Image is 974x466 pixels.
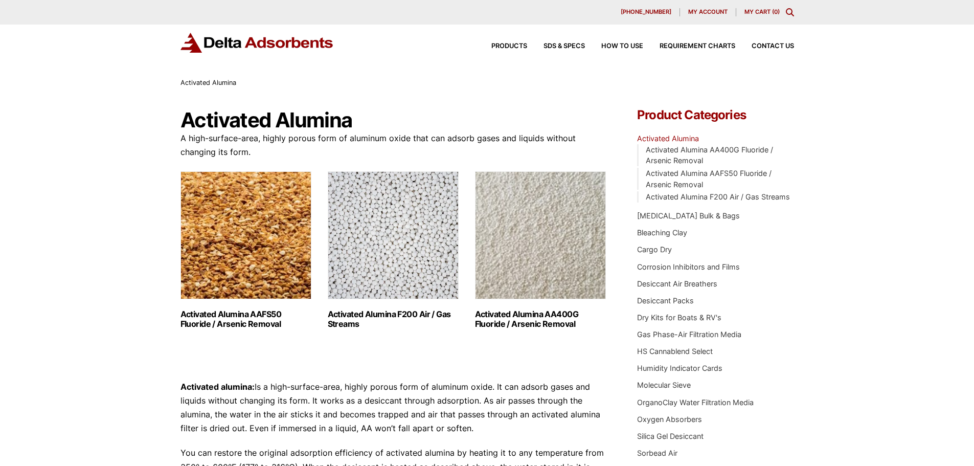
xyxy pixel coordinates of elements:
a: My account [680,8,736,16]
p: Is a high-surface-area, highly porous form of aluminum oxide. It can adsorb gases and liquids wit... [180,380,607,436]
h2: Activated Alumina AA400G Fluoride / Arsenic Removal [475,309,606,329]
h2: Activated Alumina F200 Air / Gas Streams [328,309,459,329]
strong: Activated alumina: [180,382,255,392]
span: SDS & SPECS [543,43,585,50]
img: Delta Adsorbents [180,33,334,53]
a: Activated Alumina AAFS50 Fluoride / Arsenic Removal [646,169,772,189]
a: Activated Alumina F200 Air / Gas Streams [646,192,790,201]
a: Requirement Charts [643,43,735,50]
a: Desiccant Air Breathers [637,279,717,288]
a: Corrosion Inhibitors and Films [637,262,740,271]
a: Oxygen Absorbers [637,415,702,424]
img: Activated Alumina AA400G Fluoride / Arsenic Removal [475,171,606,299]
a: Cargo Dry [637,245,672,254]
h1: Activated Alumina [180,109,607,131]
a: Activated Alumina [637,134,699,143]
img: Activated Alumina F200 Air / Gas Streams [328,171,459,299]
a: Visit product category Activated Alumina AAFS50 Fluoride / Arsenic Removal [180,171,311,329]
a: Dry Kits for Boats & RV's [637,313,721,322]
a: SDS & SPECS [527,43,585,50]
a: Molecular Sieve [637,381,691,389]
a: My Cart (0) [744,8,780,15]
a: [MEDICAL_DATA] Bulk & Bags [637,211,740,220]
span: [PHONE_NUMBER] [621,9,671,15]
a: OrganoClay Water Filtration Media [637,398,754,407]
a: Bleaching Clay [637,228,687,237]
span: My account [688,9,728,15]
a: Contact Us [735,43,794,50]
div: Toggle Modal Content [786,8,794,16]
a: Desiccant Packs [637,296,694,305]
a: Visit product category Activated Alumina F200 Air / Gas Streams [328,171,459,329]
h2: Activated Alumina AAFS50 Fluoride / Arsenic Removal [180,309,311,329]
a: Products [475,43,527,50]
a: Humidity Indicator Cards [637,364,722,372]
span: Contact Us [752,43,794,50]
span: Requirement Charts [660,43,735,50]
img: Activated Alumina AAFS50 Fluoride / Arsenic Removal [180,171,311,299]
a: Visit product category Activated Alumina AA400G Fluoride / Arsenic Removal [475,171,606,329]
p: A high-surface-area, highly porous form of aluminum oxide that can adsorb gases and liquids witho... [180,131,607,159]
a: [PHONE_NUMBER] [613,8,680,16]
a: How to Use [585,43,643,50]
a: Gas Phase-Air Filtration Media [637,330,741,339]
a: Silica Gel Desiccant [637,432,704,440]
a: Activated Alumina AA400G Fluoride / Arsenic Removal [646,145,773,165]
a: Sorbead Air [637,449,677,457]
h4: Product Categories [637,109,794,121]
span: Products [491,43,527,50]
span: How to Use [601,43,643,50]
span: 0 [774,8,778,15]
span: Activated Alumina [180,79,236,86]
a: HS Cannablend Select [637,347,713,356]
